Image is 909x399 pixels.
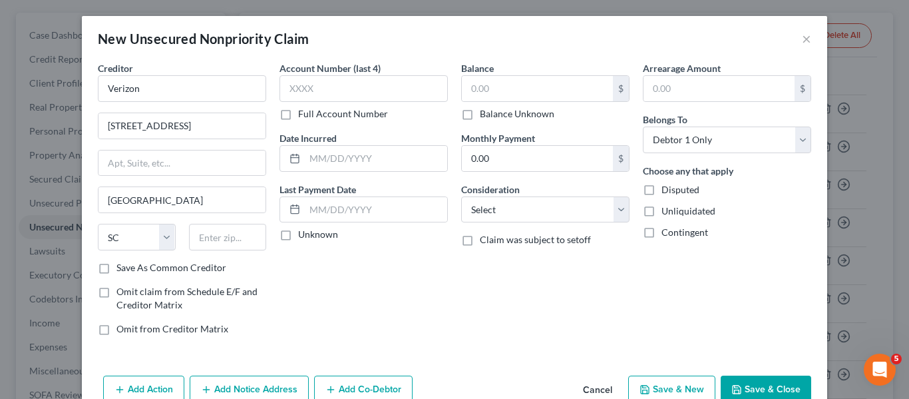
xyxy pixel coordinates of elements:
[891,354,902,364] span: 5
[462,76,613,101] input: 0.00
[305,197,447,222] input: MM/DD/YYYY
[661,184,699,195] span: Disputed
[461,61,494,75] label: Balance
[661,205,715,216] span: Unliquidated
[461,131,535,145] label: Monthly Payment
[98,63,133,74] span: Creditor
[643,76,795,101] input: 0.00
[298,228,338,241] label: Unknown
[305,146,447,171] input: MM/DD/YYYY
[279,75,448,102] input: XXXX
[462,146,613,171] input: 0.00
[461,183,520,197] label: Consideration
[189,224,267,250] input: Enter zip...
[279,61,381,75] label: Account Number (last 4)
[661,226,708,238] span: Contingent
[298,107,388,121] label: Full Account Number
[98,151,266,176] input: Apt, Suite, etc...
[643,114,687,125] span: Belongs To
[116,323,228,334] span: Omit from Creditor Matrix
[279,131,337,145] label: Date Incurred
[480,234,591,245] span: Claim was subject to setoff
[98,29,309,48] div: New Unsecured Nonpriority Claim
[643,61,721,75] label: Arrearage Amount
[98,113,266,139] input: Enter address...
[98,187,266,212] input: Enter city...
[795,76,811,101] div: $
[802,31,811,47] button: ×
[98,75,266,102] input: Search creditor by name...
[279,183,356,197] label: Last Payment Date
[480,107,554,121] label: Balance Unknown
[116,261,226,274] label: Save As Common Creditor
[613,76,629,101] div: $
[643,164,733,178] label: Choose any that apply
[864,354,896,386] iframe: Intercom live chat
[116,286,258,310] span: Omit claim from Schedule E/F and Creditor Matrix
[613,146,629,171] div: $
